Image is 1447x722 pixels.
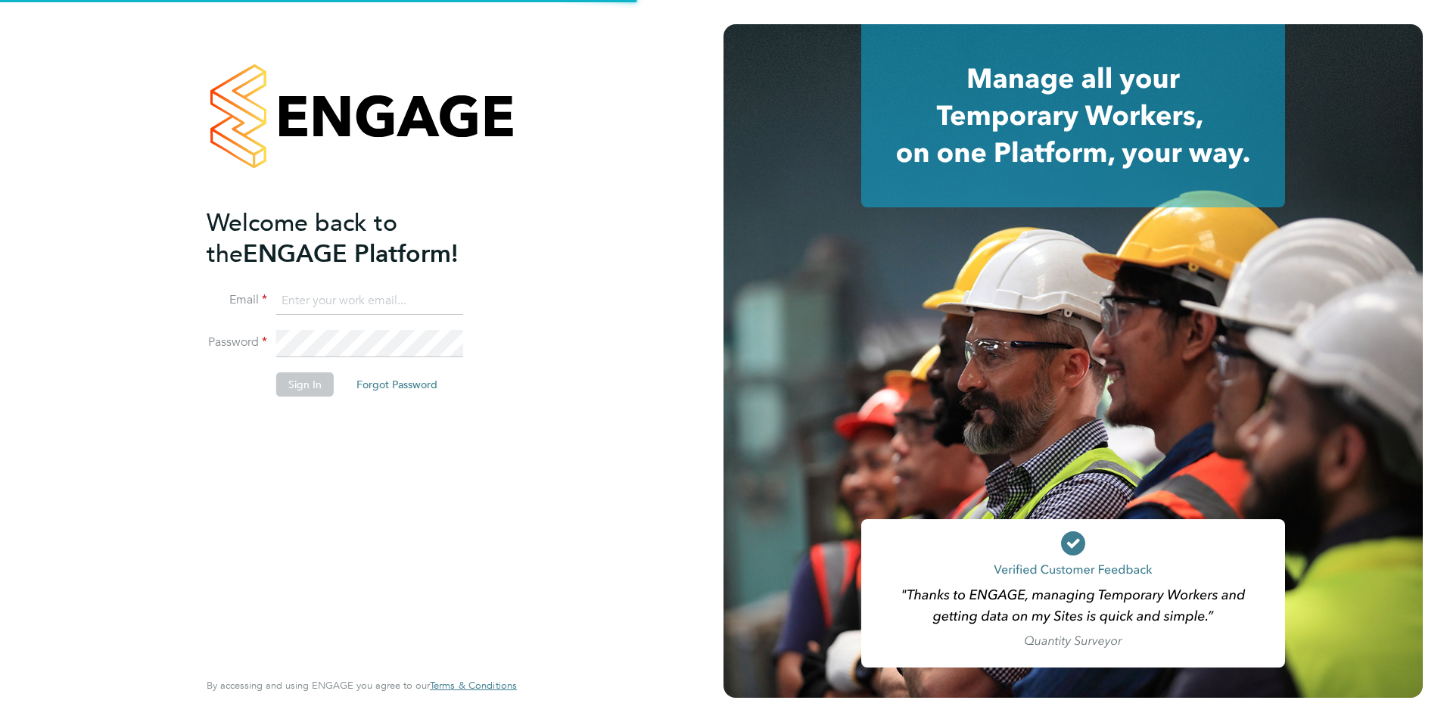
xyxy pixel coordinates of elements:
input: Enter your work email... [276,288,463,315]
span: By accessing and using ENGAGE you agree to our [207,679,517,692]
button: Forgot Password [344,372,450,397]
span: Terms & Conditions [430,679,517,692]
button: Sign In [276,372,334,397]
label: Password [207,335,267,350]
a: Terms & Conditions [430,680,517,692]
label: Email [207,292,267,308]
h2: ENGAGE Platform! [207,207,502,269]
span: Welcome back to the [207,208,397,269]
